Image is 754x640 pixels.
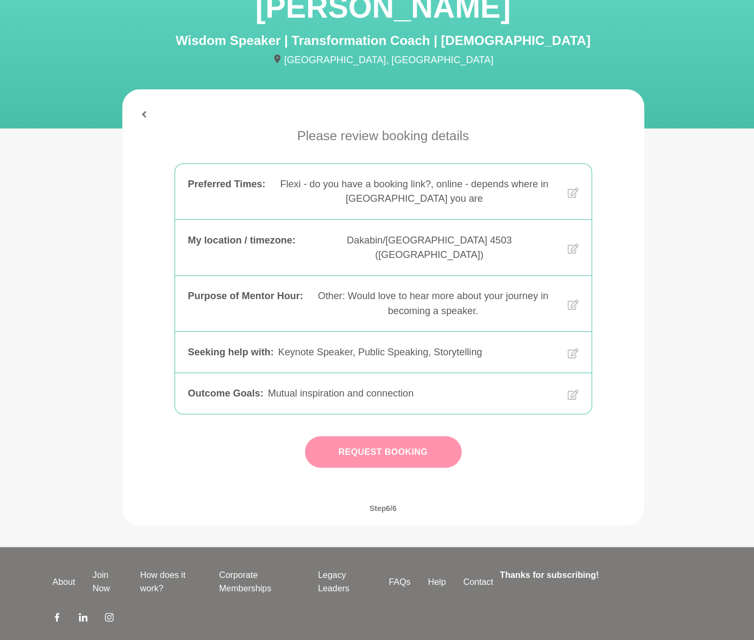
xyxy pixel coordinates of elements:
div: Preferred Times : [185,185,262,214]
div: My location / timezone : [185,240,291,269]
div: Purpose of Mentor Hour : [185,295,299,324]
span: Step 6 / 6 [351,494,403,528]
div: Outcome Goals : [185,391,260,405]
a: Contact [447,577,494,590]
a: Legacy Leaders [304,570,374,596]
a: How does it work? [130,570,207,596]
a: Join Now [82,570,129,596]
div: Mutual inspiration and connection [264,391,550,405]
a: LinkedIn [78,613,86,626]
a: FAQs [374,577,413,590]
div: Seeking help with : [185,350,270,364]
div: Other: Would love to hear more about your journey in becoming a speaker. [303,295,550,324]
a: Instagram [103,613,112,626]
p: [GEOGRAPHIC_DATA], [GEOGRAPHIC_DATA] [120,63,634,77]
p: Please review booking details [292,135,461,154]
h4: Wisdom Speaker | Transformation Coach | [DEMOGRAPHIC_DATA] [120,42,634,58]
div: Keynote Speaker, Public Speaking, Storytelling [274,350,550,364]
div: Dakabin/[GEOGRAPHIC_DATA] 4503 ([GEOGRAPHIC_DATA]) [295,240,550,269]
a: About [43,577,83,590]
a: Facebook [52,613,60,626]
div: Flexi - do you have a booking link?, online - depends where in [GEOGRAPHIC_DATA] you are [265,185,550,214]
a: Help [413,577,447,590]
a: Corporate Memberships [207,570,304,596]
h4: Thanks for subscribing! [492,570,696,583]
button: Request Booking [300,440,454,471]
